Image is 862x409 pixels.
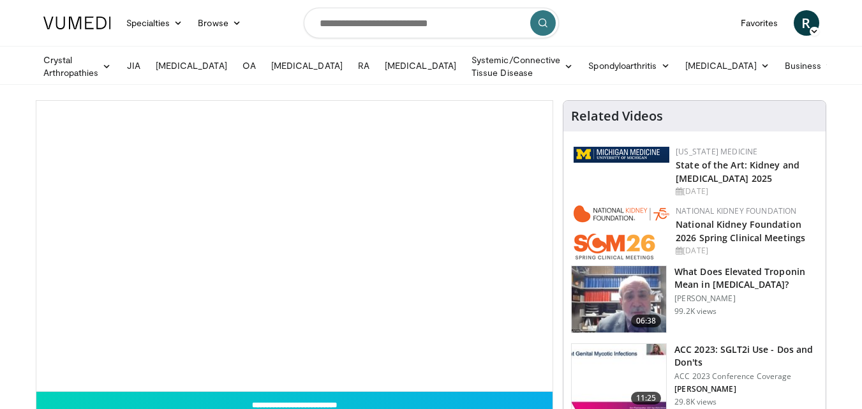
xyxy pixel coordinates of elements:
[574,205,669,260] img: 79503c0a-d5ce-4e31-88bd-91ebf3c563fb.png.150x105_q85_autocrop_double_scale_upscale_version-0.2.png
[464,54,581,79] a: Systemic/Connective Tissue Disease
[574,147,669,163] img: 5ed80e7a-0811-4ad9-9c3a-04de684f05f4.png.150x105_q85_autocrop_double_scale_upscale_version-0.2.png
[674,371,818,382] p: ACC 2023 Conference Coverage
[119,53,148,78] a: JIA
[676,205,796,216] a: National Kidney Foundation
[674,294,818,304] p: [PERSON_NAME]
[36,54,119,79] a: Crystal Arthropathies
[676,146,757,157] a: [US_STATE] Medicine
[572,266,666,332] img: 98daf78a-1d22-4ebe-927e-10afe95ffd94.150x105_q85_crop-smart_upscale.jpg
[377,53,464,78] a: [MEDICAL_DATA]
[148,53,235,78] a: [MEDICAL_DATA]
[264,53,350,78] a: [MEDICAL_DATA]
[631,392,662,405] span: 11:25
[571,108,663,124] h4: Related Videos
[676,245,815,257] div: [DATE]
[674,306,717,316] p: 99.2K views
[674,265,818,291] h3: What Does Elevated Troponin Mean in [MEDICAL_DATA]?
[674,343,818,369] h3: ACC 2023: SGLT2i Use - Dos and Don'ts
[235,53,264,78] a: OA
[631,315,662,327] span: 06:38
[674,397,717,407] p: 29.8K views
[794,10,819,36] a: R
[581,53,677,78] a: Spondyloarthritis
[119,10,191,36] a: Specialties
[304,8,559,38] input: Search topics, interventions
[676,159,799,184] a: State of the Art: Kidney and [MEDICAL_DATA] 2025
[350,53,377,78] a: RA
[571,265,818,333] a: 06:38 What Does Elevated Troponin Mean in [MEDICAL_DATA]? [PERSON_NAME] 99.2K views
[777,53,842,78] a: Business
[43,17,111,29] img: VuMedi Logo
[676,186,815,197] div: [DATE]
[678,53,777,78] a: [MEDICAL_DATA]
[36,101,553,392] video-js: Video Player
[190,10,249,36] a: Browse
[676,218,805,244] a: National Kidney Foundation 2026 Spring Clinical Meetings
[733,10,786,36] a: Favorites
[674,384,818,394] p: [PERSON_NAME]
